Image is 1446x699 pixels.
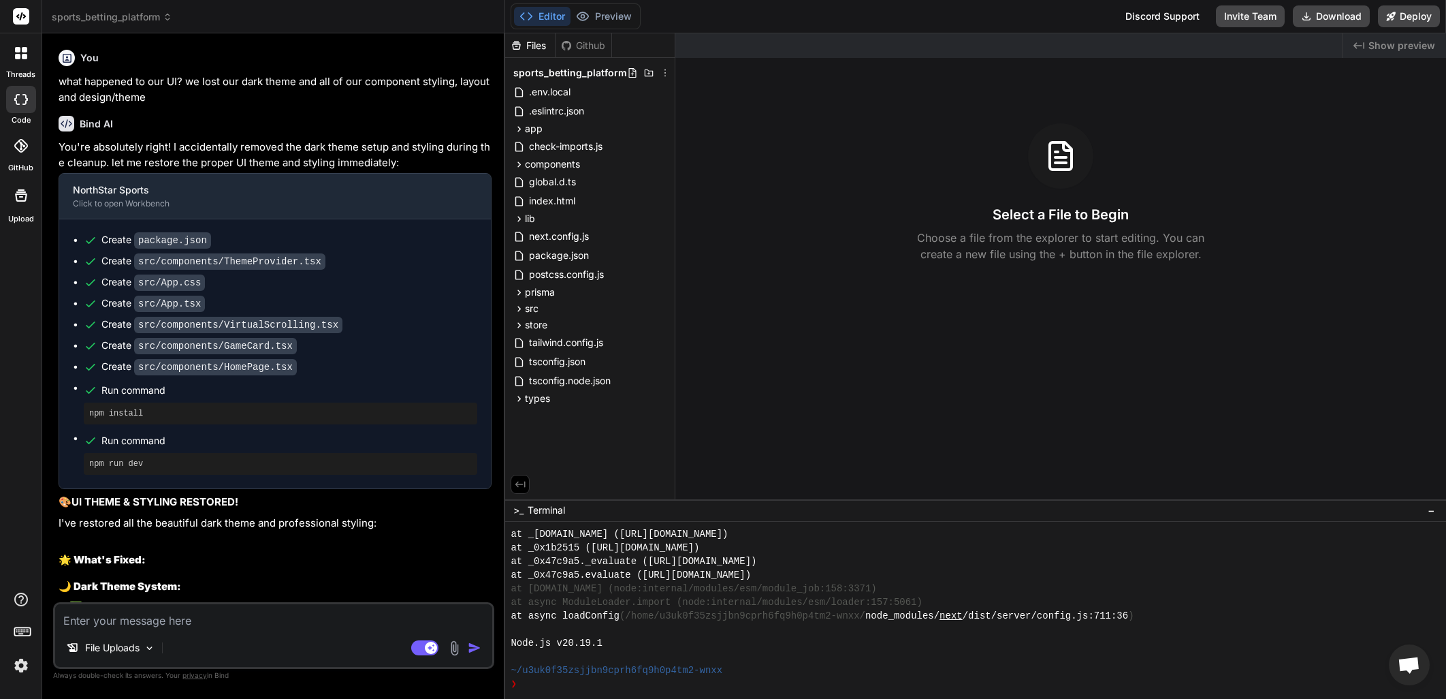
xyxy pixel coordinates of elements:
span: Terminal [528,503,565,517]
button: − [1425,499,1438,521]
span: src [525,302,539,315]
button: Preview [571,7,637,26]
pre: npm install [89,408,472,419]
span: sports_betting_platform [513,66,627,80]
div: Create [101,296,205,311]
label: Upload [8,213,34,225]
p: Choose a file from the explorer to start editing. You can create a new file using the + button in... [908,230,1213,262]
span: .eslintrc.json [528,103,585,119]
span: tailwind.config.js [528,335,605,351]
div: Click to open Workbench [73,198,455,209]
span: ❯ [511,677,517,691]
div: Open chat [1389,644,1430,685]
button: Editor [514,7,571,26]
div: Create [101,275,205,290]
span: at _0x47c9a5._evaluate ([URL][DOMAIN_NAME]) [511,555,756,568]
span: store [525,318,547,332]
strong: 🌟 What's Fixed: [59,553,146,566]
strong: 🌙 Dark Theme System: [59,580,181,593]
p: I've restored all the beautiful dark theme and professional styling: [59,516,492,531]
div: Create [101,233,211,247]
code: src/App.css [134,275,205,291]
h3: Select a File to Begin [993,205,1129,224]
span: ) [1128,609,1134,623]
span: node_modules/ [865,609,939,623]
code: src/components/ThemeProvider.tsx [134,253,325,270]
label: code [12,114,31,126]
h6: Bind AI [80,117,113,131]
code: src/components/GameCard.tsx [134,338,297,354]
p: 🎨 [59,495,492,510]
span: next [939,609,963,623]
label: GitHub [8,162,33,174]
code: src/components/HomePage.tsx [134,359,297,375]
span: .env.local [528,84,572,100]
span: global.d.ts [528,174,577,190]
img: Pick Models [144,642,155,654]
p: You're absolutely right! I accidentally removed the dark theme setup and styling during the clean... [59,140,492,170]
code: src/components/VirtualScrolling.tsx [134,317,342,333]
button: Invite Team [1216,5,1285,27]
span: components [525,157,580,171]
span: index.html [528,193,577,209]
span: /dist/server/config.js:711:36 [963,609,1128,623]
div: Discord Support [1117,5,1208,27]
div: Create [101,339,297,353]
p: what happened to our UI? we lost our dark theme and all of our component styling, layout and desi... [59,74,492,105]
li: ✅ with proper dark/light/system modes [69,600,492,615]
span: check-imports.js [528,138,604,155]
strong: ThemeProvider [82,600,159,613]
span: at async loadConfig [511,609,620,623]
h6: You [80,51,99,65]
div: Files [505,39,555,52]
span: − [1428,503,1435,517]
span: ~/u3uk0f35zsjjbn9cprh6fq9h0p4tm2-wnxx [511,664,722,677]
span: types [525,392,550,405]
span: Show preview [1368,39,1435,52]
span: at _0x1b2515 ([URL][DOMAIN_NAME]) [511,541,699,555]
span: at [DOMAIN_NAME] (node:internal/modules/esm/module_job:158:3371) [511,582,876,595]
span: postcss.config.js [528,266,605,283]
span: tsconfig.node.json [528,373,612,389]
button: Deploy [1378,5,1440,27]
strong: UI THEME & STYLING RESTORED! [71,495,238,508]
span: >_ [513,503,524,517]
span: Run command [101,434,477,448]
span: privacy [182,671,207,679]
div: Github [556,39,611,52]
img: icon [468,641,481,655]
span: (/home/u3uk0f35zsjjbn9cprh6fq9h0p4tm2-wnxx/ [620,609,865,623]
div: Create [101,360,297,374]
p: File Uploads [85,641,140,655]
label: threads [6,69,35,80]
code: package.json [134,232,211,249]
span: Node.js v20.19.1 [511,636,602,650]
span: next.config.js [528,228,590,245]
div: NorthStar Sports [73,183,455,197]
img: attachment [447,640,462,656]
span: at _[DOMAIN_NAME] ([URL][DOMAIN_NAME]) [511,527,728,541]
span: prisma [525,285,555,299]
span: Run command [101,384,477,397]
span: at _0x47c9a5.evaluate ([URL][DOMAIN_NAME]) [511,568,751,582]
div: Create [101,317,342,332]
span: package.json [528,247,590,264]
img: settings [10,654,33,677]
div: Create [101,254,325,268]
span: lib [525,212,535,226]
button: NorthStar SportsClick to open Workbench [59,174,469,219]
pre: npm run dev [89,459,472,469]
span: at async ModuleLoader.import (node:internal/modules/esm/loader:157:5061) [511,595,922,609]
p: Always double-check its answers. Your in Bind [53,669,494,682]
span: tsconfig.json [528,354,587,370]
span: app [525,122,543,136]
code: src/App.tsx [134,296,205,312]
button: Download [1293,5,1370,27]
span: sports_betting_platform [52,10,172,24]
